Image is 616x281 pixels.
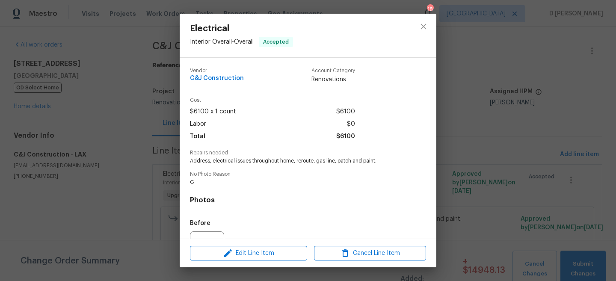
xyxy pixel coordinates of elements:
[311,68,355,74] span: Account Category
[190,196,426,204] h4: Photos
[190,98,355,103] span: Cost
[192,248,305,259] span: Edit Line Item
[190,24,293,33] span: Electrical
[311,75,355,84] span: Renovations
[336,130,355,143] span: $6100
[317,248,423,259] span: Cancel Line Item
[190,157,403,165] span: Address, electrical issues throughout home, reroute, gas line, patch and paint.
[190,68,244,74] span: Vendor
[190,118,206,130] span: Labor
[190,172,426,177] span: No Photo Reason
[260,38,292,46] span: Accepted
[427,5,433,14] div: 18
[190,246,307,261] button: Edit Line Item
[190,150,426,156] span: Repairs needed
[314,246,426,261] button: Cancel Line Item
[347,118,355,130] span: $0
[190,130,205,143] span: Total
[190,179,403,186] span: G
[190,220,210,226] h5: Before
[190,39,254,45] span: Interior Overall - Overall
[413,16,434,37] button: close
[336,106,355,118] span: $6100
[190,106,236,118] span: $6100 x 1 count
[190,75,244,82] span: C&J Construction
